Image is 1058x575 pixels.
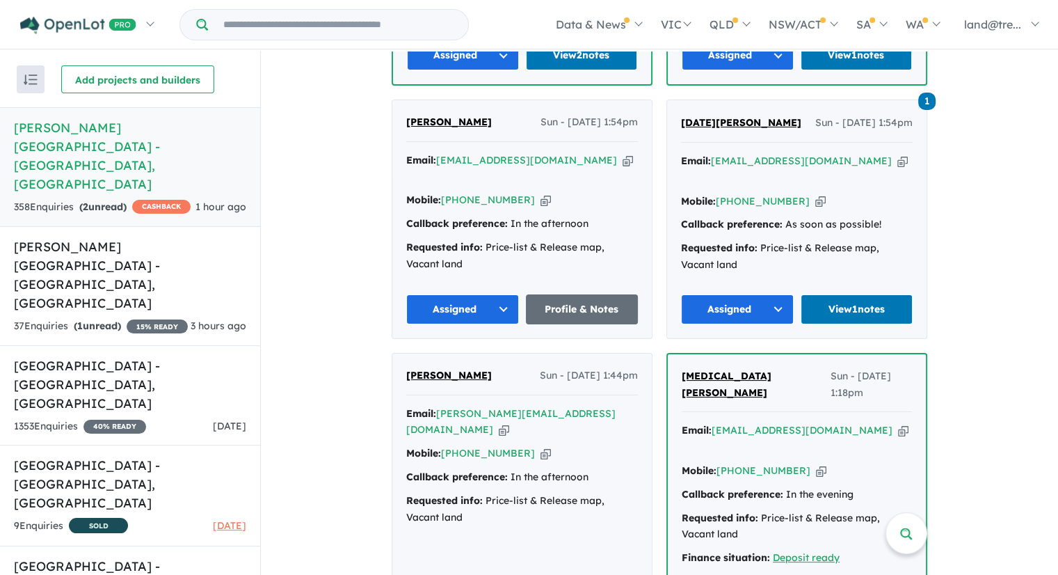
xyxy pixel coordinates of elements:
span: 15 % READY [127,320,188,333]
img: sort.svg [24,74,38,85]
strong: Callback preference: [406,217,508,230]
strong: Callback preference: [681,218,783,230]
button: Assigned [407,40,519,70]
span: land@tre... [964,17,1021,31]
strong: Requested info: [406,241,483,253]
a: Profile & Notes [526,294,639,324]
a: [DATE][PERSON_NAME] [681,115,801,132]
span: [MEDICAL_DATA][PERSON_NAME] [682,370,771,399]
div: 9 Enquir ies [14,518,128,535]
a: [EMAIL_ADDRESS][DOMAIN_NAME] [436,154,617,166]
h5: [PERSON_NAME] [GEOGRAPHIC_DATA] - [GEOGRAPHIC_DATA] , [GEOGRAPHIC_DATA] [14,237,246,313]
div: As soon as possible! [681,216,913,233]
span: [DATE][PERSON_NAME] [681,116,801,129]
span: 1 [77,320,83,332]
a: [PERSON_NAME][EMAIL_ADDRESS][DOMAIN_NAME] [406,407,616,436]
a: [PHONE_NUMBER] [716,195,810,207]
strong: Requested info: [406,494,483,507]
strong: Requested info: [681,242,758,254]
div: Price-list & Release map, Vacant land [406,493,638,526]
span: [PERSON_NAME] [406,116,492,128]
a: [EMAIL_ADDRESS][DOMAIN_NAME] [711,155,892,167]
a: [PERSON_NAME] [406,114,492,131]
span: Sun - [DATE] 1:54pm [540,114,638,131]
button: Copy [898,423,908,438]
strong: Email: [406,407,436,420]
div: 1353 Enquir ies [14,418,146,435]
strong: Requested info: [682,512,758,524]
strong: Mobile: [406,447,441,459]
input: Try estate name, suburb, builder or developer [211,10,465,40]
button: Copy [499,423,509,437]
button: Copy [816,464,826,478]
button: Assigned [682,40,794,70]
button: Copy [623,153,633,168]
a: 1 [918,91,936,110]
strong: Callback preference: [406,471,508,483]
span: 3 hours ago [191,320,246,332]
span: [PERSON_NAME] [406,369,492,381]
strong: Mobile: [406,194,441,206]
a: [MEDICAL_DATA][PERSON_NAME] [682,368,831,402]
a: [EMAIL_ADDRESS][DOMAIN_NAME] [712,424,892,436]
strong: Email: [682,424,712,436]
a: [PHONE_NUMBER] [441,194,535,206]
span: 40 % READY [83,420,146,434]
span: [DATE] [213,420,246,432]
div: 358 Enquir ies [14,199,191,216]
button: Assigned [406,294,519,324]
div: Price-list & Release map, Vacant land [682,510,912,544]
div: Price-list & Release map, Vacant land [681,240,913,274]
strong: Mobile: [682,464,716,477]
button: Copy [540,446,551,461]
h5: [PERSON_NAME][GEOGRAPHIC_DATA] - [GEOGRAPHIC_DATA] , [GEOGRAPHIC_DATA] [14,118,246,194]
a: View1notes [801,40,913,70]
span: SOLD [69,518,128,533]
strong: Callback preference: [682,488,783,501]
strong: ( unread) [74,320,121,332]
div: In the afternoon [406,216,638,233]
span: [DATE] [213,519,246,532]
strong: Email: [681,155,711,167]
button: Copy [540,193,551,207]
strong: Email: [406,154,436,166]
span: Sun - [DATE] 1:44pm [540,368,638,384]
div: 37 Enquir ies [14,318,188,335]
span: Sun - [DATE] 1:18pm [831,368,912,402]
button: Copy [897,154,908,168]
a: [PHONE_NUMBER] [716,464,810,477]
a: [PHONE_NUMBER] [441,447,535,459]
div: In the afternoon [406,469,638,486]
button: Copy [815,194,826,209]
span: Sun - [DATE] 1:54pm [815,115,913,132]
button: Assigned [681,294,794,324]
a: Deposit ready [773,551,840,564]
strong: Mobile: [681,195,716,207]
strong: ( unread) [79,200,127,213]
div: Price-list & Release map, Vacant land [406,239,638,273]
a: View1notes [801,294,913,324]
h5: [GEOGRAPHIC_DATA] - [GEOGRAPHIC_DATA] , [GEOGRAPHIC_DATA] [14,356,246,413]
a: View2notes [526,40,638,70]
strong: Finance situation: [682,551,770,564]
img: Openlot PRO Logo White [20,17,136,34]
span: CASHBACK [132,200,191,214]
a: [PERSON_NAME] [406,368,492,384]
span: 1 [918,93,936,110]
div: In the evening [682,487,912,503]
span: 1 hour ago [195,200,246,213]
button: Add projects and builders [61,65,214,93]
h5: [GEOGRAPHIC_DATA] - [GEOGRAPHIC_DATA] , [GEOGRAPHIC_DATA] [14,456,246,512]
span: 2 [83,200,88,213]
